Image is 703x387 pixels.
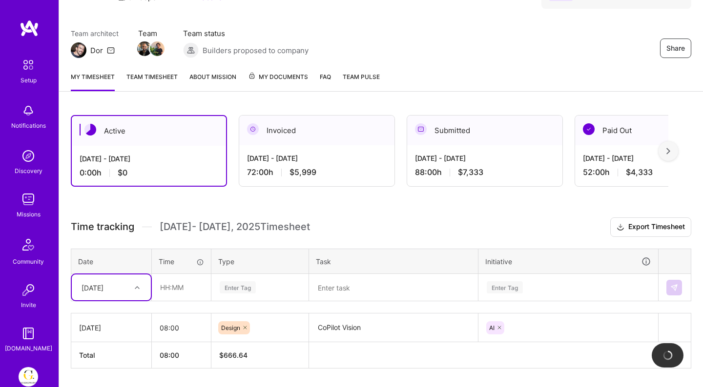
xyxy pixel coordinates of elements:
[211,249,309,274] th: Type
[219,351,248,359] span: $ 666.64
[5,343,52,353] div: [DOMAIN_NAME]
[670,284,678,291] img: Submit
[19,146,38,166] img: discovery
[90,45,103,56] div: Dor
[126,72,178,91] a: Team timesheet
[71,342,152,368] th: Total
[15,166,42,176] div: Discovery
[135,285,140,290] i: icon Chevron
[138,28,164,39] span: Team
[159,256,204,267] div: Time
[151,40,164,57] a: Team Member Avatar
[617,222,624,232] i: icon Download
[407,116,562,145] div: Submitted
[16,367,41,387] a: Guidepoint: Client Platform
[21,300,36,310] div: Invite
[19,101,38,120] img: bell
[138,40,151,57] a: Team Member Avatar
[248,72,308,91] a: My Documents
[415,123,427,135] img: Submitted
[415,153,555,163] div: [DATE] - [DATE]
[289,167,316,177] span: $5,999
[247,167,387,177] div: 72:00 h
[17,233,40,256] img: Community
[137,41,152,56] img: Team Member Avatar
[20,19,39,37] img: logo
[247,153,387,163] div: [DATE] - [DATE]
[71,221,134,233] span: Time tracking
[19,190,38,209] img: teamwork
[666,43,685,53] span: Share
[248,72,308,82] span: My Documents
[71,28,119,39] span: Team architect
[80,168,218,178] div: 0:00 h
[71,42,86,58] img: Team Architect
[11,120,46,131] div: Notifications
[19,280,38,300] img: Invite
[160,221,310,233] span: [DATE] - [DATE] , 2025 Timesheet
[80,154,218,164] div: [DATE] - [DATE]
[239,116,394,145] div: Invoiced
[152,274,210,300] input: HH:MM
[17,209,41,219] div: Missions
[203,45,309,56] span: Builders proposed to company
[152,315,211,341] input: HH:MM
[71,249,152,274] th: Date
[221,324,240,331] span: Design
[79,323,144,333] div: [DATE]
[610,217,691,237] button: Export Timesheet
[189,72,236,91] a: About Mission
[489,324,495,331] span: AI
[309,249,478,274] th: Task
[21,75,37,85] div: Setup
[18,55,39,75] img: setup
[415,167,555,177] div: 88:00 h
[71,72,115,91] a: My timesheet
[660,39,691,58] button: Share
[72,116,226,146] div: Active
[626,167,653,177] span: $4,333
[150,41,165,56] img: Team Member Avatar
[220,280,256,295] div: Enter Tag
[485,256,651,267] div: Initiative
[19,367,38,387] img: Guidepoint: Client Platform
[183,28,309,39] span: Team status
[487,280,523,295] div: Enter Tag
[583,123,595,135] img: Paid Out
[118,168,127,178] span: $0
[310,314,477,341] textarea: CoPilot Vision
[458,167,483,177] span: $7,333
[19,324,38,343] img: guide book
[666,148,670,155] img: right
[663,350,673,360] img: loading
[247,123,259,135] img: Invoiced
[107,46,115,54] i: icon Mail
[13,256,44,267] div: Community
[82,282,103,292] div: [DATE]
[84,124,96,135] img: Active
[343,72,380,91] a: Team Pulse
[152,342,211,368] th: 08:00
[183,42,199,58] img: Builders proposed to company
[320,72,331,91] a: FAQ
[343,73,380,80] span: Team Pulse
